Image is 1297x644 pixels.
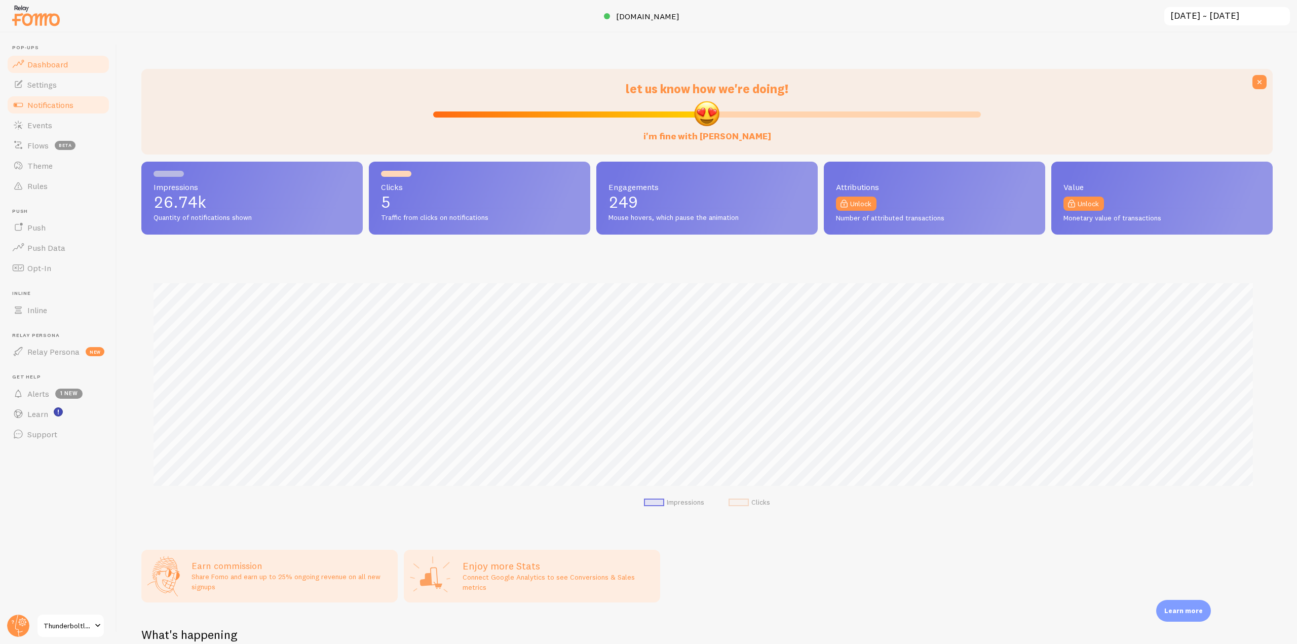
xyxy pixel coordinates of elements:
[404,550,660,602] a: Enjoy more Stats Connect Google Analytics to see Conversions & Sales metrics
[381,213,578,222] span: Traffic from clicks on notifications
[1063,214,1261,223] span: Monetary value of transactions
[27,80,57,90] span: Settings
[644,498,704,507] li: Impressions
[27,120,52,130] span: Events
[86,347,104,356] span: new
[6,54,110,74] a: Dashboard
[154,213,351,222] span: Quantity of notifications shown
[27,243,65,253] span: Push Data
[6,95,110,115] a: Notifications
[12,45,110,51] span: Pop-ups
[27,305,47,315] span: Inline
[693,100,720,127] img: emoji.png
[154,183,351,191] span: Impressions
[154,194,351,210] p: 26.74k
[381,194,578,210] p: 5
[11,3,61,28] img: fomo-relay-logo-orange.svg
[12,332,110,339] span: Relay Persona
[6,115,110,135] a: Events
[44,620,92,632] span: Thunderboltlocks
[463,572,654,592] p: Connect Google Analytics to see Conversions & Sales metrics
[6,424,110,444] a: Support
[6,156,110,176] a: Theme
[608,194,806,210] p: 249
[6,176,110,196] a: Rules
[6,135,110,156] a: Flows beta
[608,213,806,222] span: Mouse hovers, which pause the animation
[12,290,110,297] span: Inline
[608,183,806,191] span: Engagements
[836,197,876,211] a: Unlock
[643,121,771,142] label: i'm fine with [PERSON_NAME]
[6,384,110,404] a: Alerts 1 new
[27,347,80,357] span: Relay Persona
[1164,606,1203,616] p: Learn more
[836,183,1033,191] span: Attributions
[6,258,110,278] a: Opt-In
[27,389,49,399] span: Alerts
[55,389,83,399] span: 1 new
[141,627,237,642] h2: What's happening
[6,238,110,258] a: Push Data
[54,407,63,416] svg: <p>Watch New Feature Tutorials!</p>
[27,409,48,419] span: Learn
[729,498,770,507] li: Clicks
[410,556,450,596] img: Google Analytics
[27,263,51,273] span: Opt-In
[6,342,110,362] a: Relay Persona new
[27,100,73,110] span: Notifications
[27,140,49,150] span: Flows
[6,300,110,320] a: Inline
[6,404,110,424] a: Learn
[6,217,110,238] a: Push
[836,214,1033,223] span: Number of attributed transactions
[6,74,110,95] a: Settings
[12,374,110,381] span: Get Help
[1063,197,1104,211] a: Unlock
[27,222,46,233] span: Push
[27,161,53,171] span: Theme
[55,141,75,150] span: beta
[1063,183,1261,191] span: Value
[381,183,578,191] span: Clicks
[626,81,788,96] span: let us know how we're doing!
[27,59,68,69] span: Dashboard
[12,208,110,215] span: Push
[27,181,48,191] span: Rules
[463,559,654,573] h2: Enjoy more Stats
[36,614,105,638] a: Thunderboltlocks
[192,572,392,592] p: Share Fomo and earn up to 25% ongoing revenue on all new signups
[27,429,57,439] span: Support
[1156,600,1211,622] div: Learn more
[192,560,392,572] h3: Earn commission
